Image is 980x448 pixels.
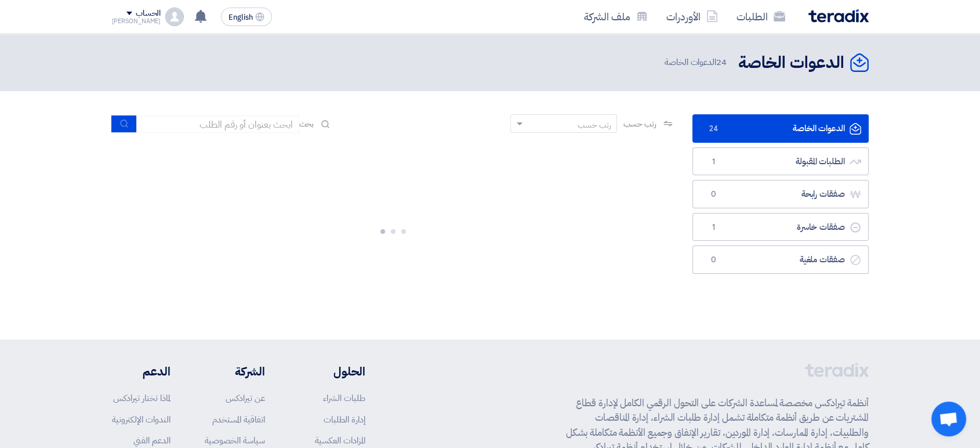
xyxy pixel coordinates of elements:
[727,3,794,30] a: الطلبات
[112,413,170,426] a: الندوات الإلكترونية
[707,254,721,266] span: 0
[665,56,728,69] span: الدعوات الخاصة
[133,434,170,447] a: الدعم الفني
[577,119,611,131] div: رتب حسب
[738,52,844,74] h2: الدعوات الخاصة
[221,8,272,26] button: English
[228,13,253,21] span: English
[212,413,265,426] a: اتفاقية المستخدم
[226,392,265,404] a: عن تيرادكس
[205,363,265,380] li: الشركة
[300,363,365,380] li: الحلول
[323,392,365,404] a: طلبات الشراء
[716,56,727,68] span: 24
[165,8,184,26] img: profile_test.png
[137,115,299,133] input: ابحث بعنوان أو رقم الطلب
[113,392,170,404] a: لماذا تختار تيرادكس
[692,213,869,241] a: صفقات خاسرة1
[692,147,869,176] a: الطلبات المقبولة1
[136,9,161,19] div: الحساب
[324,413,365,426] a: إدارة الطلبات
[315,434,365,447] a: المزادات العكسية
[623,118,656,130] span: رتب حسب
[707,156,721,168] span: 1
[657,3,727,30] a: الأوردرات
[707,123,721,135] span: 24
[692,245,869,274] a: صفقات ملغية0
[299,118,314,130] span: بحث
[707,189,721,200] span: 0
[707,222,721,233] span: 1
[692,180,869,208] a: صفقات رابحة0
[112,18,161,24] div: [PERSON_NAME]
[205,434,265,447] a: سياسة الخصوصية
[692,114,869,143] a: الدعوات الخاصة24
[808,9,869,23] img: Teradix logo
[931,402,966,436] div: دردشة مفتوحة
[575,3,657,30] a: ملف الشركة
[112,363,170,380] li: الدعم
